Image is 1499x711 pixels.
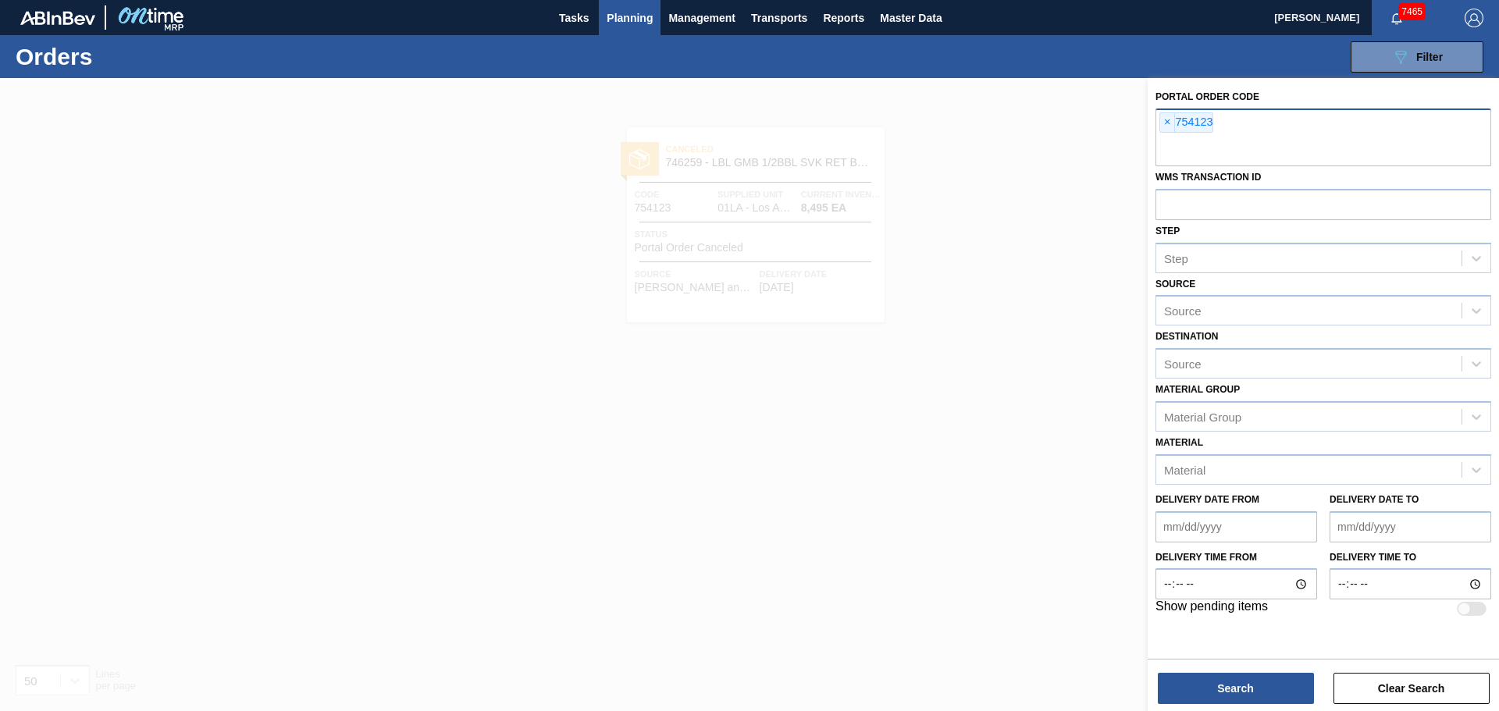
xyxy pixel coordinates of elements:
[1330,546,1491,569] label: Delivery time to
[1155,494,1259,505] label: Delivery Date from
[1160,113,1175,132] span: ×
[1155,172,1261,183] label: WMS Transaction ID
[1164,304,1202,318] div: Source
[668,9,735,27] span: Management
[1155,511,1317,542] input: mm/dd/yyyy
[1330,511,1491,542] input: mm/dd/yyyy
[1155,279,1195,290] label: Source
[823,9,864,27] span: Reports
[1155,384,1240,395] label: Material Group
[1416,51,1443,63] span: Filter
[1164,251,1188,265] div: Step
[607,9,653,27] span: Planning
[20,11,95,25] img: TNhmsLtSVTkK8tSr43FrP2fwEKptu5GPRR3wAAAABJRU5ErkJggg==
[1372,7,1422,29] button: Notifications
[1351,41,1483,73] button: Filter
[1155,91,1259,102] label: Portal Order Code
[1155,599,1268,618] label: Show pending items
[16,48,249,66] h1: Orders
[1164,463,1205,476] div: Material
[1155,226,1180,236] label: Step
[751,9,807,27] span: Transports
[1398,3,1426,20] span: 7465
[1465,9,1483,27] img: Logout
[1155,331,1218,342] label: Destination
[1155,546,1317,569] label: Delivery time from
[1164,357,1202,371] div: Source
[1155,437,1203,448] label: Material
[880,9,942,27] span: Master Data
[1159,112,1213,133] div: 754123
[557,9,591,27] span: Tasks
[1164,410,1241,423] div: Material Group
[1330,494,1419,505] label: Delivery Date to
